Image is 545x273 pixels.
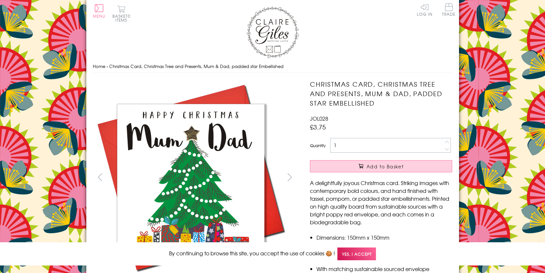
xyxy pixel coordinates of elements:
[93,63,105,69] a: Home
[282,170,297,184] button: next
[316,233,452,241] li: Dimensions: 150mm x 150mm
[107,63,108,69] span: ›
[310,179,452,226] p: A delightfully joyous Christmas card. Striking images with contemporary bold colours, and hand fi...
[366,163,404,170] span: Add to Basket
[337,247,376,260] span: Yes, I accept
[310,143,326,148] label: Quantity
[310,122,326,131] span: £3.75
[93,4,106,18] button: Menu
[316,265,452,273] li: With matching sustainable sourced envelope
[93,13,106,19] span: Menu
[115,13,130,23] span: 0 items
[316,241,452,249] li: Blank inside for your own message
[310,79,452,108] h1: Christmas Card, Christmas Tree and Presents, Mum & Dad, padded star Embellished
[310,160,452,172] button: Add to Basket
[93,170,108,184] button: prev
[93,60,452,73] nav: breadcrumbs
[247,7,299,58] img: Claire Giles Greetings Cards
[109,63,283,69] span: Christmas Card, Christmas Tree and Presents, Mum & Dad, padded star Embellished
[310,114,328,122] span: JOL028
[442,3,456,17] a: Trade
[417,3,433,16] a: Log In
[442,3,456,16] span: Trade
[112,5,130,22] button: Basket0 items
